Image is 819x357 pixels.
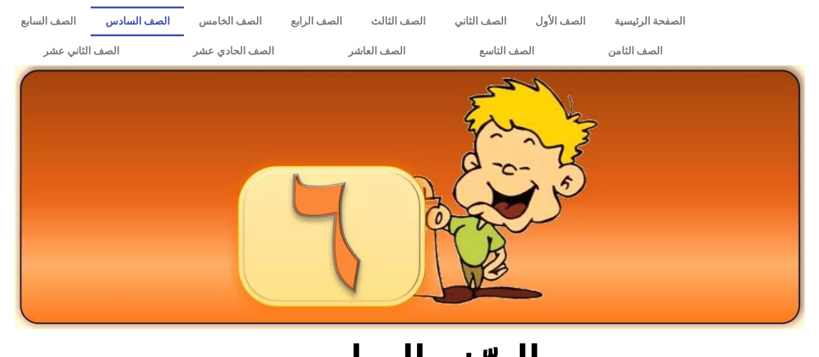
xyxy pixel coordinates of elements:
a: الصف الثاني عشر [6,36,156,66]
a: الصف الخامس [184,6,276,36]
a: الصف الثالث [356,6,440,36]
a: الصف الرابع [276,6,356,36]
a: الصف السادس [91,6,184,36]
a: الصف الثامن [571,36,699,66]
a: الصف التاسع [442,36,571,66]
a: الصفحة الرئيسية [600,6,699,36]
a: الصف الثاني [440,6,521,36]
a: الصف السابع [6,6,91,36]
a: الصف العاشر [311,36,442,66]
a: الصف الحادي عشر [156,36,311,66]
a: الصف الأول [521,6,600,36]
